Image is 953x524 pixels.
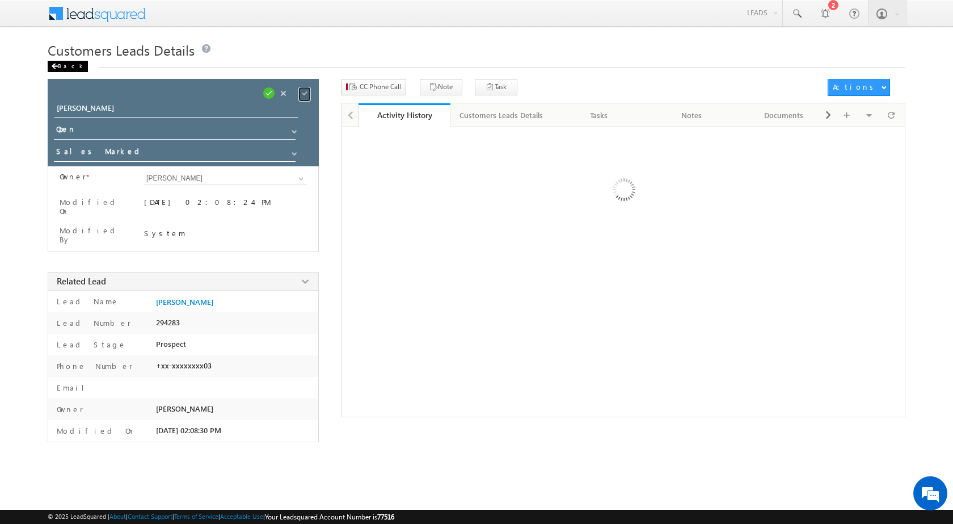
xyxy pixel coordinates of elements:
[828,79,890,96] button: Actions
[19,60,48,74] img: d_60004797649_company_0_60004797649
[747,108,820,122] div: Documents
[833,82,878,92] div: Actions
[475,79,517,95] button: Task
[367,110,442,120] div: Activity History
[54,339,126,350] label: Lead Stage
[60,172,86,181] label: Owner
[54,144,295,162] input: Stage
[15,105,207,340] textarea: Type your message and hit 'Enter'
[420,79,462,95] button: Note
[144,197,307,213] div: [DATE] 02:08:24 PM
[156,318,180,327] span: 294283
[48,41,195,59] span: Customers Leads Details
[564,133,682,250] img: Loading ...
[646,103,738,127] a: Notes
[60,198,130,216] label: Modified On
[174,513,218,520] a: Terms of Service
[60,226,130,244] label: Modified By
[128,513,172,520] a: Contact Support
[553,103,646,127] a: Tasks
[144,228,307,238] div: System
[48,61,88,72] div: Back
[156,361,212,370] span: +xx-xxxxxxxx03
[265,513,394,521] span: Your Leadsquared Account Number is
[341,79,406,95] button: CC Phone Call
[459,108,543,122] div: Customers Leads Details
[54,318,131,328] label: Lead Number
[109,513,126,520] a: About
[293,173,307,185] a: Show All Items
[156,297,213,307] a: [PERSON_NAME]
[54,361,133,371] label: Phone Number
[48,512,394,522] span: © 2025 LeadSquared | | | | |
[57,275,106,287] span: Related Lead
[156,404,213,413] span: [PERSON_NAME]
[54,404,83,414] label: Owner
[54,426,135,436] label: Modified On
[54,122,295,140] input: Status
[156,426,221,435] span: [DATE] 02:08:30 PM
[54,383,93,393] label: Email
[450,103,553,127] a: Customers Leads Details
[286,123,300,135] a: Show All Items
[54,296,119,307] label: Lead Name
[59,60,191,74] div: Chat with us now
[220,513,263,520] a: Acceptable Use
[562,108,635,122] div: Tasks
[154,350,206,365] em: Start Chat
[156,339,186,349] span: Prospect
[359,103,451,127] a: Activity History
[360,82,401,92] span: CC Phone Call
[377,513,394,521] span: 77516
[54,102,298,118] input: Opportunity Name Opportunity Name
[286,145,300,157] a: Show All Items
[186,6,213,33] div: Minimize live chat window
[144,172,307,185] input: Type to Search
[655,108,728,122] div: Notes
[738,103,830,127] a: Documents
